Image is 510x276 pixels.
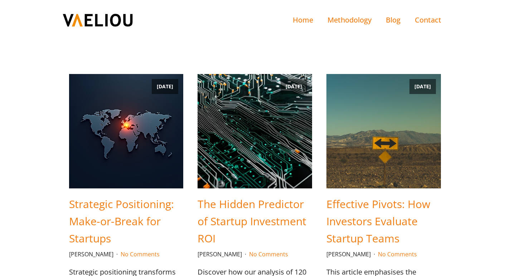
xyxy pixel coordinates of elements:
[198,250,249,259] div: [PERSON_NAME]
[379,7,408,33] a: Blog
[198,196,312,247] a: The Hidden Predictor of Startup Investment ROI
[121,250,160,258] a: No Comments
[281,79,307,94] div: [DATE]
[378,250,417,258] a: No Comments
[408,7,448,33] a: Contact
[326,196,441,247] a: Effective Pivots: How Investors Evaluate Startup Teams
[326,250,378,259] div: [PERSON_NAME]
[69,74,184,188] a: [DATE]
[152,79,178,94] div: [DATE]
[326,74,441,188] a: [DATE]
[249,250,288,258] a: No Comments
[62,13,133,28] img: VAELIOU - boost your performance
[198,74,312,188] a: [DATE]
[286,7,320,33] a: Home
[69,196,184,247] a: Strategic Positioning: Make-or-Break for Startups
[69,250,121,259] div: [PERSON_NAME]
[409,79,436,94] div: [DATE]
[320,7,379,33] a: Methodology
